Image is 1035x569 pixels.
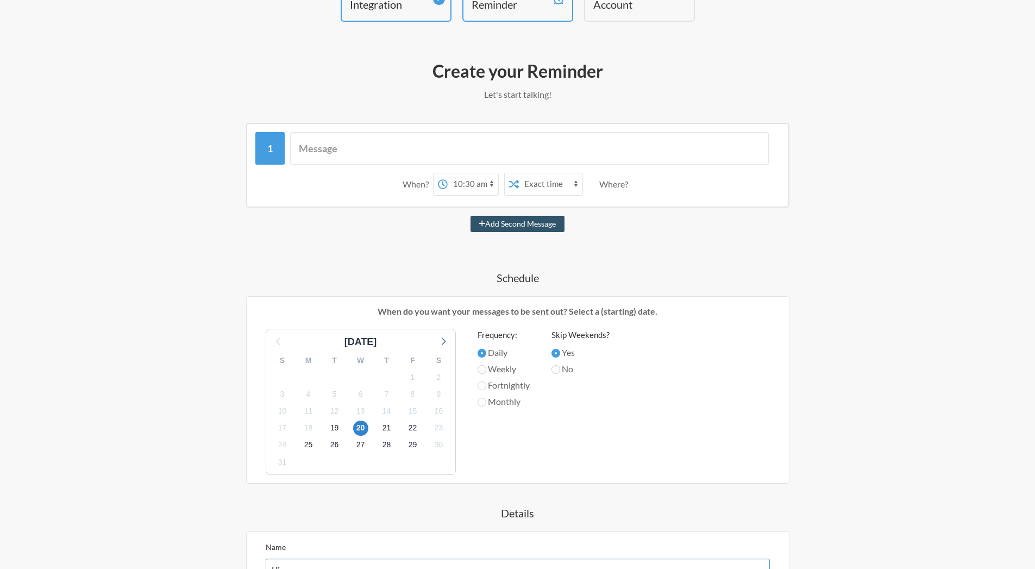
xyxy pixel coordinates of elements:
input: Fortnightly [478,382,486,390]
span: Saturday, September 6, 2025 [353,386,368,402]
span: Tuesday, September 2, 2025 [431,370,447,385]
div: F [400,352,426,369]
input: Message [290,132,769,165]
input: Monthly [478,398,486,407]
span: Thursday, September 4, 2025 [301,386,316,402]
span: Monday, September 8, 2025 [405,386,421,402]
input: Weekly [478,365,486,374]
span: Friday, September 5, 2025 [327,386,342,402]
p: Let's start talking! [203,88,833,101]
span: Monday, September 29, 2025 [405,437,421,453]
span: Wednesday, September 17, 2025 [275,421,290,436]
span: Sunday, September 28, 2025 [379,437,394,453]
span: Thursday, September 25, 2025 [301,437,316,453]
div: S [426,352,452,369]
label: Fortnightly [478,379,530,392]
span: Wednesday, September 10, 2025 [275,404,290,419]
span: Sunday, September 21, 2025 [379,421,394,436]
label: Weekly [478,362,530,376]
label: Daily [478,346,530,359]
span: Thursday, September 18, 2025 [301,421,316,436]
div: T [322,352,348,369]
label: Monthly [478,395,530,408]
span: Saturday, September 27, 2025 [353,437,368,453]
input: Daily [478,349,486,358]
label: Yes [551,346,610,359]
span: Saturday, September 13, 2025 [353,404,368,419]
div: T [374,352,400,369]
div: M [296,352,322,369]
span: Wednesday, October 1, 2025 [275,454,290,470]
span: Sunday, September 7, 2025 [379,386,394,402]
input: No [551,365,560,374]
label: Frequency: [478,329,530,341]
div: When? [403,173,433,196]
span: Saturday, September 20, 2025 [353,421,368,436]
span: Friday, September 12, 2025 [327,404,342,419]
div: S [269,352,296,369]
span: Monday, September 22, 2025 [405,421,421,436]
span: Tuesday, September 9, 2025 [431,386,447,402]
div: Where? [599,173,632,196]
div: [DATE] [340,335,381,349]
label: Name [266,542,286,552]
button: Add Second Message [471,216,564,232]
span: Friday, September 19, 2025 [327,421,342,436]
span: Sunday, September 14, 2025 [379,404,394,419]
span: Thursday, September 11, 2025 [301,404,316,419]
span: Wednesday, September 3, 2025 [275,386,290,402]
span: Tuesday, September 16, 2025 [431,404,447,419]
p: When do you want your messages to be sent out? Select a (starting) date. [255,305,781,318]
span: Wednesday, September 24, 2025 [275,437,290,453]
span: Tuesday, September 30, 2025 [431,437,447,453]
span: Monday, September 15, 2025 [405,404,421,419]
label: No [551,362,610,376]
h4: Schedule [203,270,833,285]
label: Skip Weekends? [551,329,610,341]
h4: Details [203,505,833,521]
h2: Create your Reminder [203,60,833,83]
input: Yes [551,349,560,358]
span: Monday, September 1, 2025 [405,370,421,385]
span: Friday, September 26, 2025 [327,437,342,453]
div: W [348,352,374,369]
span: Tuesday, September 23, 2025 [431,421,447,436]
